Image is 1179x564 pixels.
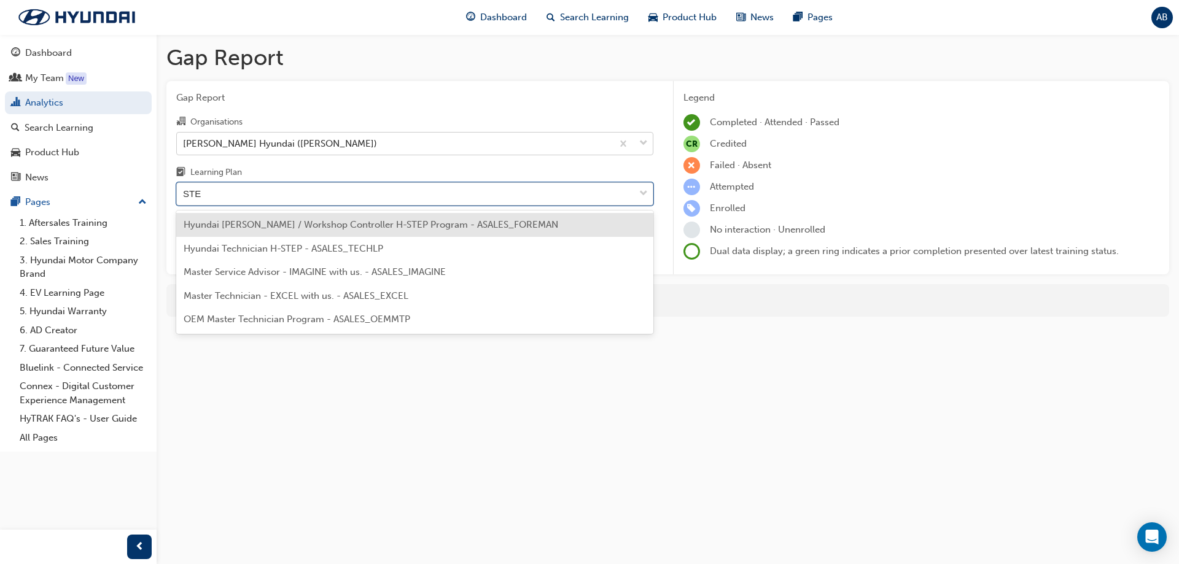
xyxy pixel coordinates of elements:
span: Search Learning [560,10,629,25]
a: HyTRAK FAQ's - User Guide [15,409,152,428]
img: Trak [6,4,147,30]
span: Hyundai [PERSON_NAME] / Workshop Controller H-STEP Program - ASALES_FOREMAN [184,219,558,230]
a: Connex - Digital Customer Experience Management [15,377,152,409]
span: Dashboard [480,10,527,25]
a: 4. EV Learning Page [15,284,152,303]
div: Learning Plan [190,166,242,179]
a: news-iconNews [726,5,784,30]
a: search-iconSearch Learning [537,5,639,30]
a: 1. Aftersales Training [15,214,152,233]
span: learningRecordVerb_COMPLETE-icon [683,114,700,131]
button: DashboardMy TeamAnalyticsSearch LearningProduct HubNews [5,39,152,191]
span: prev-icon [135,539,144,555]
span: search-icon [11,123,20,134]
span: pages-icon [11,197,20,208]
span: people-icon [11,73,20,84]
a: Analytics [5,91,152,114]
div: Search Learning [25,121,93,135]
a: My Team [5,67,152,90]
span: AB [1156,10,1168,25]
div: Product Hub [25,145,79,160]
a: All Pages [15,428,152,447]
span: OEM Master Technician Program - ASALES_OEMMTP [184,314,410,325]
span: guage-icon [466,10,475,25]
button: Pages [5,191,152,214]
div: Tooltip anchor [66,72,87,85]
a: 6. AD Creator [15,321,152,340]
div: My Team [25,71,64,85]
span: guage-icon [11,48,20,59]
span: Master Service Advisor - IMAGINE with us. - ASALES_IMAGINE [184,266,446,277]
div: Open Intercom Messenger [1137,522,1167,552]
button: AB [1151,7,1173,28]
span: Gap Report [176,91,653,105]
a: Dashboard [5,42,152,64]
span: news-icon [736,10,745,25]
span: car-icon [648,10,658,25]
span: down-icon [639,186,648,202]
div: Organisations [190,116,243,128]
a: Product Hub [5,141,152,164]
div: [PERSON_NAME] Hyundai ([PERSON_NAME]) [183,136,377,150]
input: Learning Plan [183,188,202,199]
span: learningRecordVerb_NONE-icon [683,222,700,238]
span: Hyundai Technician H-STEP - ASALES_TECHLP [184,243,383,254]
span: Pages [807,10,833,25]
span: Completed · Attended · Passed [710,117,839,128]
a: 3. Hyundai Motor Company Brand [15,251,152,284]
span: Credited [710,138,747,149]
h1: Gap Report [166,44,1169,71]
span: Product Hub [663,10,717,25]
a: Search Learning [5,117,152,139]
span: news-icon [11,172,20,183]
span: No interaction · Unenrolled [710,224,825,235]
span: learningplan-icon [176,168,185,179]
span: down-icon [639,136,648,152]
span: Master Technician - EXCEL with us. - ASALES_EXCEL [184,290,408,301]
div: Legend [683,91,1160,105]
span: organisation-icon [176,117,185,128]
a: 7. Guaranteed Future Value [15,339,152,358]
div: Pages [25,195,50,209]
span: up-icon [138,195,147,211]
span: learningRecordVerb_ENROLL-icon [683,200,700,217]
a: News [5,166,152,189]
span: learningRecordVerb_ATTEMPT-icon [683,179,700,195]
a: pages-iconPages [784,5,842,30]
span: car-icon [11,147,20,158]
span: Enrolled [710,203,745,214]
span: pages-icon [793,10,803,25]
a: 2. Sales Training [15,232,152,251]
span: null-icon [683,136,700,152]
a: car-iconProduct Hub [639,5,726,30]
span: learningRecordVerb_FAIL-icon [683,157,700,174]
div: For more in-depth analysis and data download, go to [176,293,1160,307]
a: guage-iconDashboard [456,5,537,30]
span: News [750,10,774,25]
div: News [25,171,49,185]
span: Attempted [710,181,754,192]
div: Dashboard [25,46,72,60]
span: search-icon [547,10,555,25]
a: 5. Hyundai Warranty [15,302,152,321]
span: chart-icon [11,98,20,109]
span: Failed · Absent [710,160,771,171]
span: Dual data display; a green ring indicates a prior completion presented over latest training status. [710,245,1119,257]
a: Bluelink - Connected Service [15,358,152,377]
